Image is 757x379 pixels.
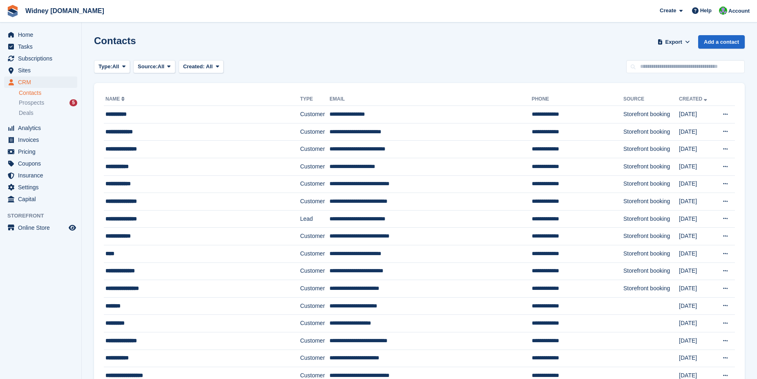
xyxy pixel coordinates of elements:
[18,134,67,146] span: Invoices
[94,35,136,46] h1: Contacts
[300,228,329,245] td: Customer
[105,96,126,102] a: Name
[679,315,714,332] td: [DATE]
[679,175,714,193] td: [DATE]
[300,315,329,332] td: Customer
[18,182,67,193] span: Settings
[18,65,67,76] span: Sites
[18,41,67,52] span: Tasks
[4,158,77,169] a: menu
[679,123,714,141] td: [DATE]
[18,122,67,134] span: Analytics
[660,7,676,15] span: Create
[133,60,175,74] button: Source: All
[300,297,329,315] td: Customer
[679,193,714,211] td: [DATE]
[179,60,224,74] button: Created: All
[679,297,714,315] td: [DATE]
[112,63,119,71] span: All
[623,210,679,228] td: Storefront booking
[300,123,329,141] td: Customer
[679,210,714,228] td: [DATE]
[329,93,531,106] th: Email
[18,53,67,64] span: Subscriptions
[623,158,679,175] td: Storefront booking
[4,53,77,64] a: menu
[18,29,67,40] span: Home
[19,109,77,117] a: Deals
[99,63,112,71] span: Type:
[300,106,329,123] td: Customer
[18,158,67,169] span: Coupons
[728,7,750,15] span: Account
[7,5,19,17] img: stora-icon-8386f47178a22dfd0bd8f6a31ec36ba5ce8667c1dd55bd0f319d3a0aa187defe.svg
[19,99,44,107] span: Prospects
[4,134,77,146] a: menu
[4,122,77,134] a: menu
[623,280,679,298] td: Storefront booking
[94,60,130,74] button: Type: All
[183,63,205,70] span: Created:
[656,35,692,49] button: Export
[623,123,679,141] td: Storefront booking
[4,76,77,88] a: menu
[719,7,727,15] img: David
[300,350,329,367] td: Customer
[300,158,329,175] td: Customer
[698,35,745,49] a: Add a contact
[679,350,714,367] td: [DATE]
[700,7,712,15] span: Help
[7,212,81,220] span: Storefront
[18,170,67,181] span: Insurance
[679,158,714,175] td: [DATE]
[679,262,714,280] td: [DATE]
[300,262,329,280] td: Customer
[67,223,77,233] a: Preview store
[158,63,165,71] span: All
[18,193,67,205] span: Capital
[679,280,714,298] td: [DATE]
[4,41,77,52] a: menu
[679,96,709,102] a: Created
[18,76,67,88] span: CRM
[623,228,679,245] td: Storefront booking
[679,245,714,262] td: [DATE]
[623,245,679,262] td: Storefront booking
[4,146,77,157] a: menu
[679,106,714,123] td: [DATE]
[300,210,329,228] td: Lead
[665,38,682,46] span: Export
[623,141,679,158] td: Storefront booking
[623,175,679,193] td: Storefront booking
[138,63,157,71] span: Source:
[4,222,77,233] a: menu
[679,332,714,350] td: [DATE]
[22,4,108,18] a: Widney [DOMAIN_NAME]
[300,332,329,350] td: Customer
[300,93,329,106] th: Type
[18,146,67,157] span: Pricing
[206,63,213,70] span: All
[679,228,714,245] td: [DATE]
[4,29,77,40] a: menu
[300,193,329,211] td: Customer
[623,262,679,280] td: Storefront booking
[532,93,623,106] th: Phone
[69,99,77,106] div: 5
[679,141,714,158] td: [DATE]
[4,65,77,76] a: menu
[300,141,329,158] td: Customer
[19,99,77,107] a: Prospects 5
[18,222,67,233] span: Online Store
[4,182,77,193] a: menu
[4,170,77,181] a: menu
[4,193,77,205] a: menu
[19,89,77,97] a: Contacts
[19,109,34,117] span: Deals
[300,175,329,193] td: Customer
[300,245,329,262] td: Customer
[623,93,679,106] th: Source
[623,106,679,123] td: Storefront booking
[623,193,679,211] td: Storefront booking
[300,280,329,298] td: Customer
